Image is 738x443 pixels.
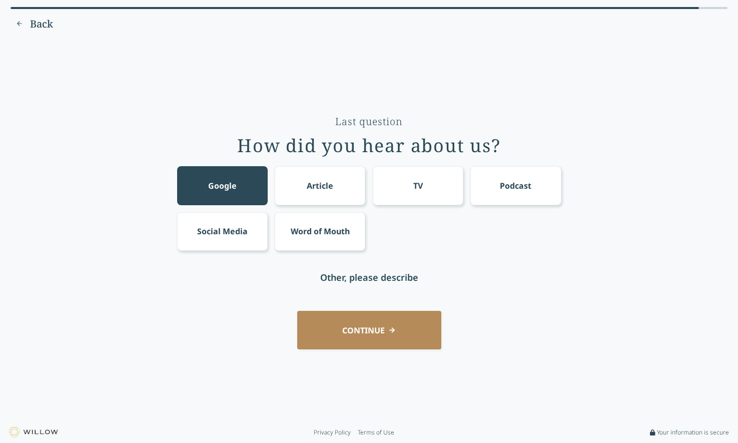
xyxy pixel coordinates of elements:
button: Previous question [11,16,58,32]
div: TV [413,180,423,192]
div: Other, please describe [320,270,418,284]
div: Article [307,180,333,192]
div: Podcast [500,180,531,192]
a: Privacy Policy [314,428,351,436]
div: Last question [335,115,403,129]
div: How did you hear about us? [237,136,501,156]
img: Willow logo [9,427,58,437]
span: Back [30,17,53,31]
span: Your information is secure [657,428,729,436]
button: CONTINUE [297,311,441,349]
div: Word of Mouth [291,225,350,237]
div: Google [208,180,237,192]
div: Social Media [197,225,248,237]
a: Terms of Use [358,428,394,436]
div: 96% complete [11,7,698,9]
